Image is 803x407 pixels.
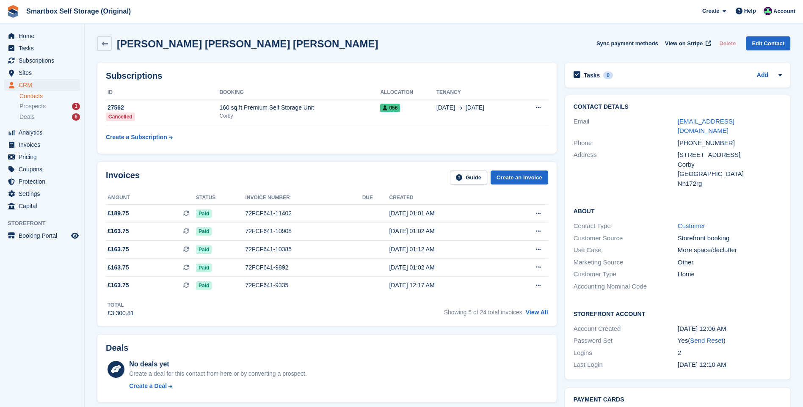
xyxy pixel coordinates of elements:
a: View All [526,309,548,316]
span: Settings [19,188,69,200]
div: Corby [219,112,380,120]
a: Contacts [19,92,80,100]
button: Sync payment methods [596,36,658,50]
div: Create a Subscription [106,133,167,142]
span: Pricing [19,151,69,163]
a: [EMAIL_ADDRESS][DOMAIN_NAME] [678,118,734,135]
h2: [PERSON_NAME] [PERSON_NAME] [PERSON_NAME] [117,38,378,49]
a: menu [4,163,80,175]
div: Create a deal for this contact from here or by converting a prospect. [129,369,306,378]
div: [DATE] 12:06 AM [678,324,782,334]
div: No deals yet [129,359,306,369]
span: Analytics [19,126,69,138]
div: Last Login [574,360,678,370]
div: [DATE] 01:12 AM [389,245,503,254]
h2: Tasks [584,71,600,79]
span: Help [744,7,756,15]
th: Invoice number [245,191,362,205]
span: £189.75 [108,209,129,218]
th: Status [196,191,245,205]
div: Password Set [574,336,678,346]
div: 72FCF641-10385 [245,245,362,254]
div: 6 [72,113,80,121]
span: [DATE] [466,103,484,112]
a: menu [4,139,80,151]
a: Create a Deal [129,382,306,390]
a: View on Stripe [662,36,713,50]
span: Showing 5 of 24 total invoices [444,309,522,316]
div: Corby [678,160,782,170]
time: 2023-10-28 23:10:24 UTC [678,361,726,368]
a: Prospects 1 [19,102,80,111]
div: Storefront booking [678,234,782,243]
span: Paid [196,227,212,236]
span: Storefront [8,219,84,228]
div: 1 [72,103,80,110]
div: £3,300.81 [108,309,134,318]
div: Use Case [574,245,678,255]
h2: Storefront Account [574,309,782,318]
a: Add [757,71,768,80]
span: Create [702,7,719,15]
span: Prospects [19,102,46,110]
a: menu [4,176,80,187]
div: Contact Type [574,221,678,231]
span: Capital [19,200,69,212]
span: CRM [19,79,69,91]
div: Email [574,117,678,136]
a: menu [4,67,80,79]
span: Subscriptions [19,55,69,66]
h2: About [574,206,782,215]
span: Tasks [19,42,69,54]
div: 2 [678,348,782,358]
div: 0 [603,71,613,79]
span: Deals [19,113,35,121]
a: Customer [678,222,705,229]
span: £163.75 [108,227,129,236]
a: menu [4,200,80,212]
div: [DATE] 01:02 AM [389,227,503,236]
span: Booking Portal [19,230,69,242]
span: Sites [19,67,69,79]
div: [DATE] 01:01 AM [389,209,503,218]
span: Invoices [19,139,69,151]
div: Yes [678,336,782,346]
span: View on Stripe [665,39,703,48]
span: [DATE] [436,103,455,112]
div: Marketing Source [574,258,678,267]
div: Home [678,269,782,279]
span: Paid [196,281,212,290]
a: Send Reset [690,337,723,344]
a: Smartbox Self Storage (Original) [23,4,134,18]
th: Allocation [380,86,436,99]
a: menu [4,126,80,138]
div: Total [108,301,134,309]
div: 72FCF641-9892 [245,263,362,272]
span: £163.75 [108,281,129,290]
th: Created [389,191,503,205]
a: menu [4,230,80,242]
div: [GEOGRAPHIC_DATA] [678,169,782,179]
a: menu [4,30,80,42]
div: 72FCF641-10908 [245,227,362,236]
div: Account Created [574,324,678,334]
h2: Subscriptions [106,71,548,81]
span: Coupons [19,163,69,175]
div: 72FCF641-9335 [245,281,362,290]
img: Alex Selenitsas [764,7,772,15]
a: menu [4,151,80,163]
div: 72FCF641-11402 [245,209,362,218]
a: menu [4,42,80,54]
div: [STREET_ADDRESS] [678,150,782,160]
a: Preview store [70,231,80,241]
a: Create a Subscription [106,129,173,145]
h2: Contact Details [574,104,782,110]
span: Account [773,7,795,16]
div: Logins [574,348,678,358]
span: ( ) [688,337,725,344]
th: Tenancy [436,86,518,99]
span: 056 [380,104,400,112]
h2: Payment cards [574,396,782,403]
h2: Invoices [106,170,140,184]
a: menu [4,188,80,200]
